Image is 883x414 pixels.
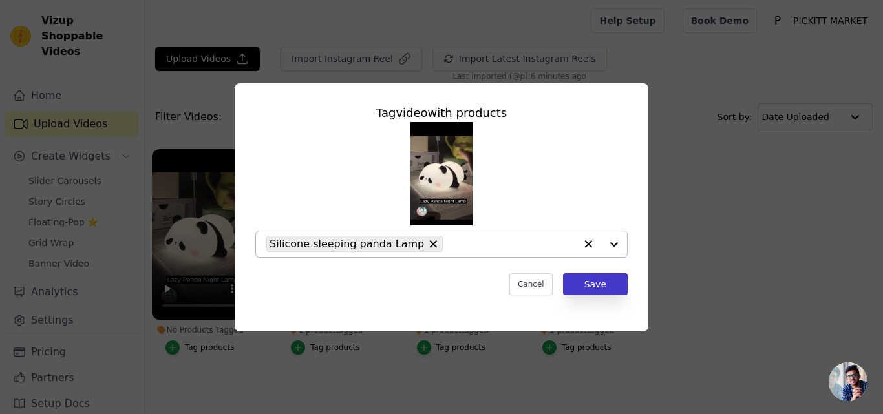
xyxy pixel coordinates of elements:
a: Open chat [829,362,867,401]
button: Save [563,273,628,295]
span: Silicone sleeping panda Lamp [270,236,424,252]
img: reel-preview-xch51k-hg.myshopify.com-3705194533103110838_76622916597.jpeg [410,122,473,225]
div: Tag video with products [255,104,628,122]
button: Cancel [509,273,553,295]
